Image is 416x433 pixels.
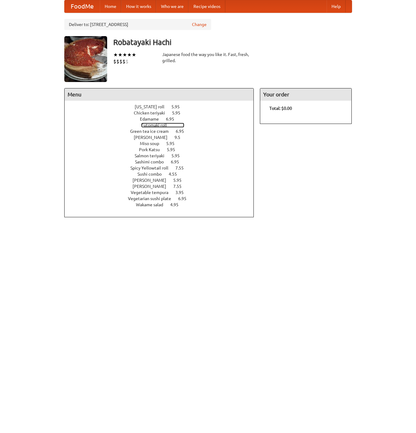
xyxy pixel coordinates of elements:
li: $ [113,58,116,65]
span: 7.55 [175,166,190,170]
li: $ [119,58,122,65]
span: Sashimi combo [135,159,170,164]
a: Salmon teriyaki 5.95 [135,153,191,158]
span: 6.95 [166,117,180,121]
a: Futomaki roll [141,123,184,128]
span: Vegetarian sushi plate [128,196,177,201]
span: Chicken teriyaki [134,110,171,115]
b: Total: $0.00 [269,106,292,111]
span: Miso soup [140,141,165,146]
a: [PERSON_NAME] 5.95 [133,178,193,183]
span: Futomaki roll [141,123,173,128]
a: Sashimi combo 6.95 [135,159,190,164]
span: 7.55 [173,184,188,189]
a: Change [192,21,207,28]
span: [PERSON_NAME] [133,184,172,189]
span: Edamame [140,117,165,121]
a: Chicken teriyaki 5.95 [134,110,192,115]
a: FoodMe [65,0,100,13]
li: ★ [118,51,122,58]
span: Vegetable tempura [131,190,174,195]
span: 6.95 [171,159,185,164]
span: [PERSON_NAME] [133,178,172,183]
span: 9.5 [174,135,186,140]
a: Wakame salad 4.95 [136,202,190,207]
a: How it works [121,0,156,13]
a: Pork Katsu 5.95 [139,147,186,152]
li: $ [126,58,129,65]
span: Green tea ice cream [130,129,175,134]
li: ★ [113,51,118,58]
h4: Menu [65,88,254,101]
span: 3.95 [175,190,190,195]
a: Green tea ice cream 6.95 [130,129,195,134]
span: 6.95 [176,129,190,134]
span: Salmon teriyaki [135,153,171,158]
span: 5.95 [166,141,181,146]
div: Deliver to: [STREET_ADDRESS] [64,19,211,30]
span: [US_STATE] roll [135,104,171,109]
span: Pork Katsu [139,147,166,152]
h4: Your order [260,88,351,101]
a: Home [100,0,121,13]
span: 5.95 [172,110,186,115]
span: 5.95 [171,104,186,109]
li: ★ [132,51,136,58]
a: Spicy Yellowtail roll 7.55 [130,166,195,170]
a: [US_STATE] roll 5.95 [135,104,191,109]
span: 4.55 [169,172,183,177]
a: Sushi combo 4.55 [137,172,188,177]
a: Vegetable tempura 3.95 [131,190,195,195]
li: $ [122,58,126,65]
span: 4.95 [170,202,185,207]
a: [PERSON_NAME] 7.55 [133,184,193,189]
div: Japanese food the way you like it. Fast, fresh, grilled. [162,51,254,64]
span: Wakame salad [136,202,169,207]
li: $ [116,58,119,65]
span: Spicy Yellowtail roll [130,166,174,170]
a: Help [327,0,346,13]
img: angular.jpg [64,36,107,82]
a: Edamame 6.95 [140,117,186,121]
span: 5.95 [173,178,188,183]
li: ★ [127,51,132,58]
span: 5.95 [167,147,181,152]
span: 5.95 [171,153,186,158]
span: Sushi combo [137,172,168,177]
span: [PERSON_NAME] [134,135,174,140]
a: Who we are [156,0,189,13]
a: [PERSON_NAME] 9.5 [134,135,192,140]
a: Recipe videos [189,0,225,13]
span: 6.95 [178,196,193,201]
a: Vegetarian sushi plate 6.95 [128,196,198,201]
a: Miso soup 5.95 [140,141,186,146]
h3: Robatayaki Hachi [113,36,352,48]
li: ★ [122,51,127,58]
